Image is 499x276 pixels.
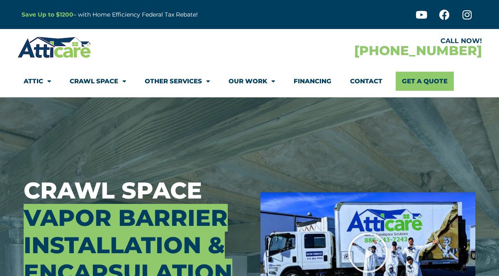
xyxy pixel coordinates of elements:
a: Our Work [229,72,275,91]
a: Save Up to $1200 [22,11,73,18]
a: Get A Quote [396,72,454,91]
a: Crawl Space [70,72,126,91]
div: Play Video [347,232,389,274]
a: Other Services [145,72,210,91]
div: CALL NOW! [250,38,482,44]
p: – with Home Efficiency Federal Tax Rebate! [22,10,290,19]
a: Contact [350,72,382,91]
nav: Menu [24,72,476,91]
a: Attic [24,72,51,91]
a: Financing [294,72,331,91]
